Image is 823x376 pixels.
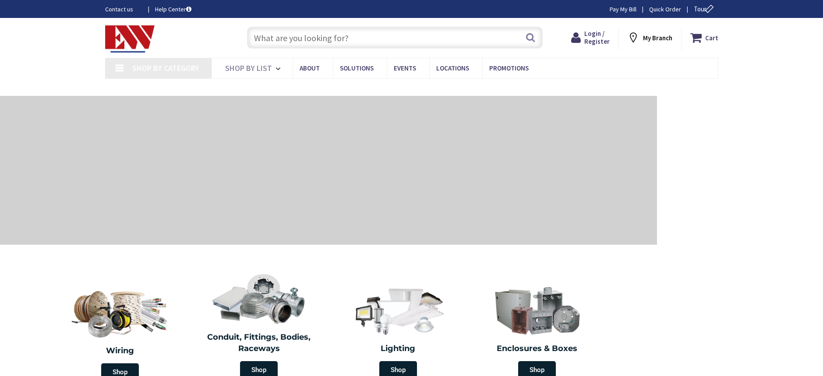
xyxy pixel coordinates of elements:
span: Events [394,64,416,72]
span: About [300,64,320,72]
span: Shop By Category [132,63,199,73]
span: Solutions [340,64,374,72]
a: Contact us [105,5,141,14]
span: Tour [694,5,716,13]
strong: Cart [705,30,718,46]
h2: Wiring [55,345,185,357]
a: Quick Order [649,5,681,14]
span: Shop By List [225,63,272,73]
img: Electrical Wholesalers, Inc. [105,25,155,53]
span: Promotions [489,64,529,72]
input: What are you looking for? [247,27,543,49]
div: My Branch [627,30,672,46]
span: Locations [436,64,469,72]
a: Cart [690,30,718,46]
h2: Enclosures & Boxes [474,343,600,355]
a: Help Center [155,5,191,14]
a: Login / Register [571,30,610,46]
h2: Conduit, Fittings, Bodies, Raceways [196,332,322,354]
h2: Lighting [335,343,461,355]
span: Login / Register [584,29,610,46]
a: Pay My Bill [610,5,636,14]
strong: My Branch [643,34,672,42]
